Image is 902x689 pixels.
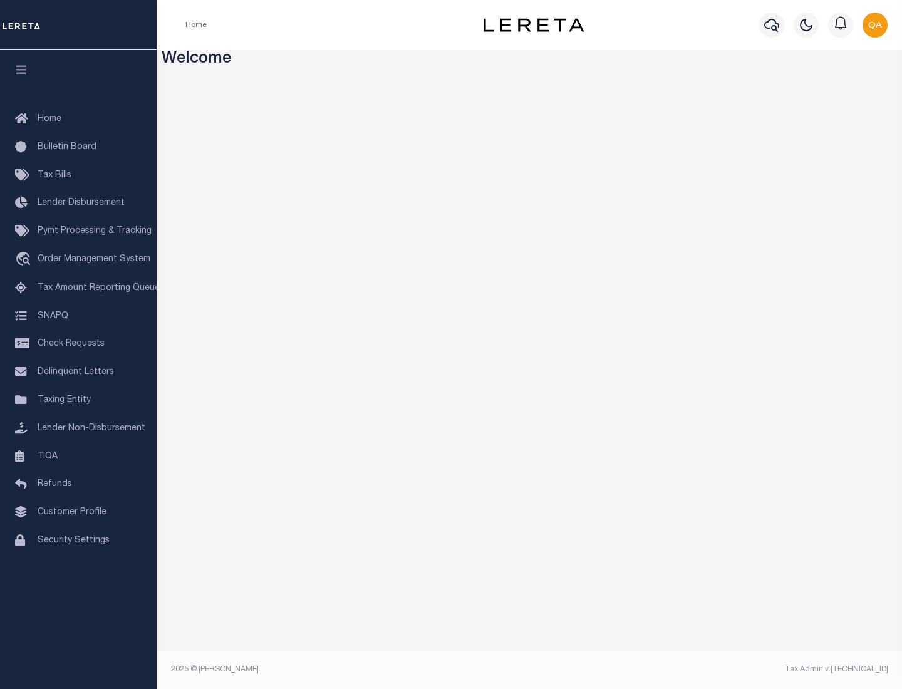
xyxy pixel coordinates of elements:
div: 2025 © [PERSON_NAME]. [162,664,530,675]
img: logo-dark.svg [484,18,584,32]
span: Check Requests [38,339,105,348]
span: Tax Bills [38,171,71,180]
span: Pymt Processing & Tracking [38,227,152,236]
span: TIQA [38,452,58,460]
span: Refunds [38,480,72,489]
li: Home [185,19,207,31]
div: Tax Admin v.[TECHNICAL_ID] [539,664,888,675]
span: Taxing Entity [38,396,91,405]
span: Bulletin Board [38,143,96,152]
span: Delinquent Letters [38,368,114,376]
span: Order Management System [38,255,150,264]
span: Customer Profile [38,508,106,517]
span: Lender Disbursement [38,199,125,207]
span: Home [38,115,61,123]
span: Tax Amount Reporting Queue [38,284,160,293]
span: Security Settings [38,536,110,545]
span: Lender Non-Disbursement [38,424,145,433]
i: travel_explore [15,252,35,268]
img: svg+xml;base64,PHN2ZyB4bWxucz0iaHR0cDovL3d3dy53My5vcmcvMjAwMC9zdmciIHBvaW50ZXItZXZlbnRzPSJub25lIi... [863,13,888,38]
h3: Welcome [162,50,898,70]
span: SNAPQ [38,311,68,320]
